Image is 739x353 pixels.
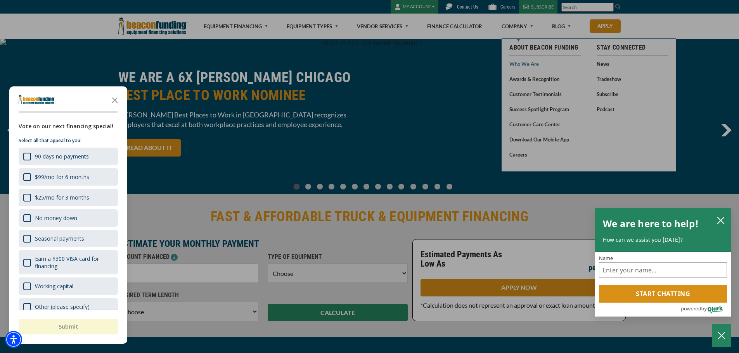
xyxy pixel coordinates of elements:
[19,168,118,186] div: $99/mo for 6 months
[19,209,118,227] div: No money down
[107,92,123,107] button: Close the survey
[19,95,55,104] img: Company logo
[712,324,731,347] button: Close Chatbox
[35,282,73,290] div: Working capital
[599,262,727,278] input: Name
[681,304,701,313] span: powered
[35,255,113,270] div: Earn a $300 VISA card for financing
[19,148,118,165] div: 90 days no payments
[35,194,89,201] div: $25/mo for 3 months
[35,214,77,222] div: No money down
[599,256,727,261] label: Name
[715,215,727,226] button: close chatbox
[701,304,707,313] span: by
[19,137,118,145] p: Select all that appeal to you:
[599,285,727,303] button: Start chatting
[19,250,118,274] div: Earn a $300 VISA card for financing
[19,298,118,315] div: Other (please specify)
[681,303,731,316] a: Powered by Olark
[19,319,118,334] button: Submit
[19,189,118,206] div: $25/mo for 3 months
[5,331,22,348] div: Accessibility Menu
[595,208,731,317] div: olark chatbox
[19,230,118,247] div: Seasonal payments
[603,216,699,231] h2: We are here to help!
[35,153,89,160] div: 90 days no payments
[35,303,90,310] div: Other (please specify)
[19,122,118,131] div: Vote on our next financing special!
[603,236,723,244] p: How can we assist you [DATE]?
[35,173,89,181] div: $99/mo for 6 months
[9,86,127,344] div: Survey
[19,277,118,295] div: Working capital
[35,235,84,242] div: Seasonal payments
